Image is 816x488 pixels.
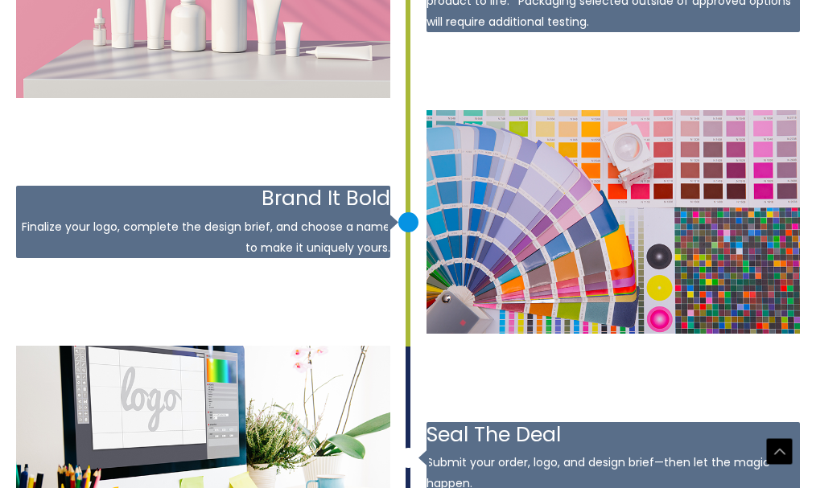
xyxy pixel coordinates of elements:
[427,110,801,334] img: private-label-step-3.png
[16,216,390,258] p: Finalize your logo, complete the design brief, and choose a name to make it uniquely yours.
[427,422,801,449] h3: Seal The Deal
[16,186,390,212] h3: Brand It Bold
